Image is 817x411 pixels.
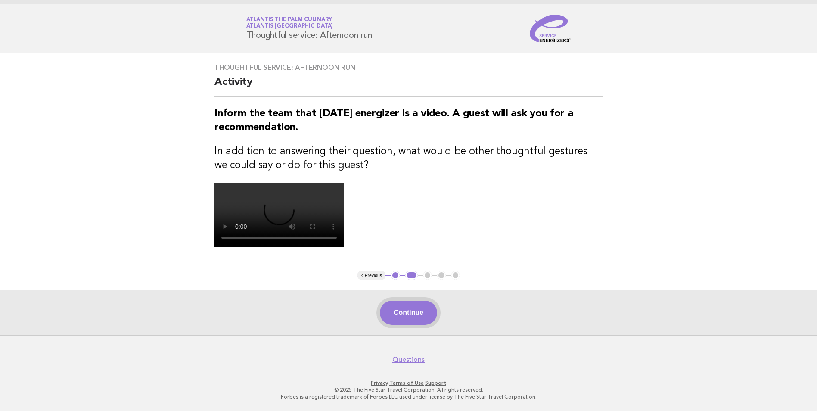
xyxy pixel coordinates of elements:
[145,380,672,386] p: · ·
[214,63,603,72] h3: Thoughtful service: Afternoon run
[530,15,571,42] img: Service Energizers
[246,17,333,29] a: Atlantis The Palm CulinaryAtlantis [GEOGRAPHIC_DATA]
[425,380,446,386] a: Support
[246,24,333,29] span: Atlantis [GEOGRAPHIC_DATA]
[214,145,603,172] h3: In addition to answering their question, what would be other thoughtful gestures we could say or ...
[405,271,418,280] button: 2
[389,380,424,386] a: Terms of Use
[380,301,437,325] button: Continue
[392,355,425,364] a: Questions
[357,271,385,280] button: < Previous
[246,17,372,40] h1: Thoughtful service: Afternoon run
[145,386,672,393] p: © 2025 The Five Star Travel Corporation. All rights reserved.
[391,271,400,280] button: 1
[145,393,672,400] p: Forbes is a registered trademark of Forbes LLC used under license by The Five Star Travel Corpora...
[371,380,388,386] a: Privacy
[214,109,573,133] strong: Inform the team that [DATE] energizer is a video. A guest will ask you for a recommendation.
[214,75,603,97] h2: Activity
